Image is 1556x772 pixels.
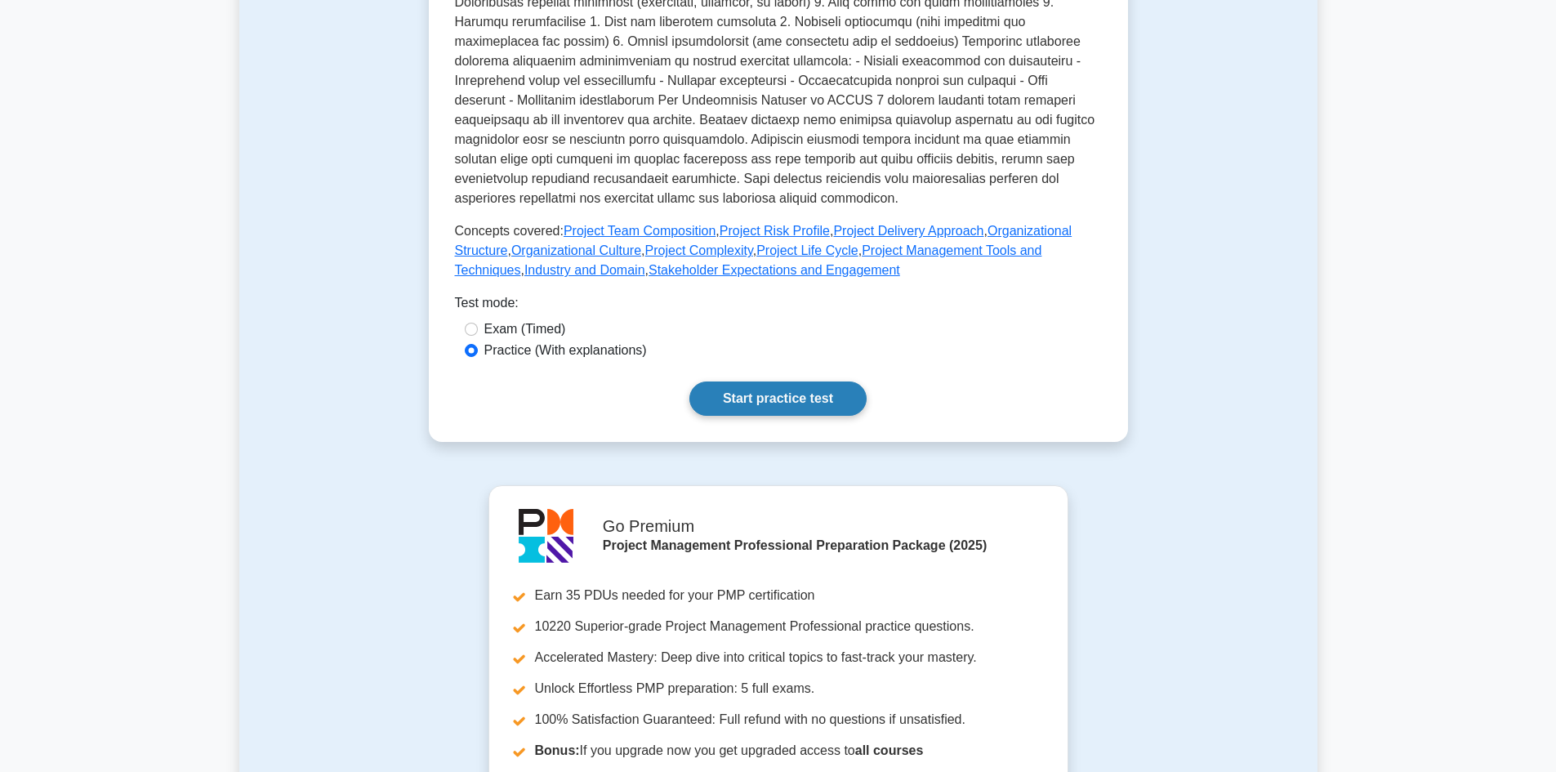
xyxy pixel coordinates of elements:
[455,293,1102,319] div: Test mode:
[455,221,1102,280] p: Concepts covered: , , , , , , , , ,
[645,243,753,257] a: Project Complexity
[689,382,867,416] a: Start practice test
[833,224,983,238] a: Project Delivery Approach
[484,319,566,339] label: Exam (Timed)
[524,263,645,277] a: Industry and Domain
[720,224,830,238] a: Project Risk Profile
[756,243,858,257] a: Project Life Cycle
[649,263,900,277] a: Stakeholder Expectations and Engagement
[564,224,716,238] a: Project Team Composition
[511,243,641,257] a: Organizational Culture
[484,341,647,360] label: Practice (With explanations)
